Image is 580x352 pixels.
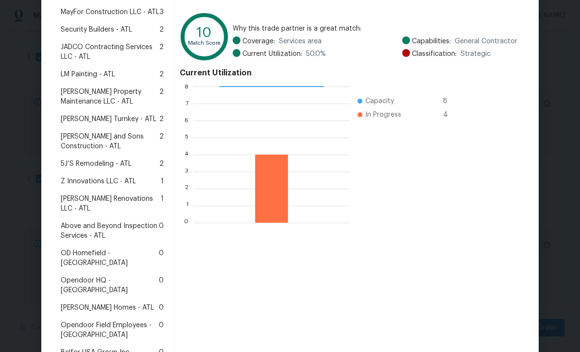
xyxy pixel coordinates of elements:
span: 2 [159,159,164,169]
text: 5 [185,135,188,141]
span: JADCO Contracting Services LLC - ATL [61,42,159,62]
span: 2 [159,70,164,79]
text: 8 [185,84,188,89]
text: 6 [185,118,188,123]
span: Capacity [365,96,394,106]
span: Strategic [461,49,491,59]
span: OD Homefield - [GEOGRAPHIC_DATA] [61,248,159,268]
text: 0 [184,220,188,226]
text: 4 [185,152,188,158]
span: Above and Beyond Inspection Services - ATL [61,221,159,241]
span: Services area [279,36,322,46]
span: [PERSON_NAME] and Sons Construction - ATL [61,132,159,151]
span: 8 [443,96,459,106]
span: LM Painting - ATL [61,70,115,79]
span: Z Innovations LLC - ATL [61,176,136,186]
span: 0 [159,221,164,241]
span: 2 [159,42,164,62]
text: Match Score [188,40,221,46]
span: Opendoor Field Employees - [GEOGRAPHIC_DATA] [61,320,159,340]
span: In Progress [365,110,401,120]
text: 7 [186,101,188,106]
span: [PERSON_NAME] Renovations LLC - ATL [61,194,161,213]
text: 3 [185,169,188,175]
span: 0 [159,248,164,268]
span: Current Utilization: [242,49,302,59]
span: [PERSON_NAME] Homes - ATL [61,303,154,313]
span: 0 [159,303,164,313]
span: Security Builders - ATL [61,25,132,35]
span: Coverage: [242,36,275,46]
span: Why this trade partner is a great match: [233,24,517,34]
span: Opendoor HQ - [GEOGRAPHIC_DATA] [61,276,159,295]
span: 3 [160,7,164,17]
text: 10 [197,26,212,39]
span: [PERSON_NAME] Property Maintenance LLC - ATL [61,87,159,106]
span: 2 [159,87,164,106]
text: 1 [186,203,188,209]
span: General Contractor [455,36,517,46]
span: 0 [159,276,164,295]
span: 2 [159,114,164,124]
span: Capabilities: [412,36,451,46]
span: 50.0 % [306,49,326,59]
span: MayFor Construction LLC - ATL [61,7,159,17]
span: 2 [159,132,164,151]
h4: Current Utilization [180,68,517,78]
span: 1 [161,194,164,213]
span: 0 [159,320,164,340]
span: 5J’S Remodeling - ATL [61,159,132,169]
span: 2 [159,25,164,35]
text: 2 [185,186,188,192]
span: 4 [443,110,459,120]
span: 1 [161,176,164,186]
span: [PERSON_NAME] Turnkey - ATL [61,114,156,124]
span: Classification: [412,49,457,59]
